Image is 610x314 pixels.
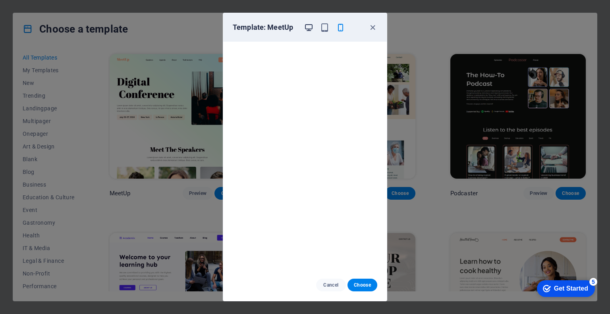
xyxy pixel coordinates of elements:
[322,282,340,288] span: Cancel
[233,23,297,32] h6: Template: MeetUp
[347,279,377,291] button: Choose
[21,9,56,16] div: Get Started
[4,4,62,21] div: Get Started 5 items remaining, 0% complete
[354,282,371,288] span: Choose
[316,279,346,291] button: Cancel
[57,2,65,10] div: 5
